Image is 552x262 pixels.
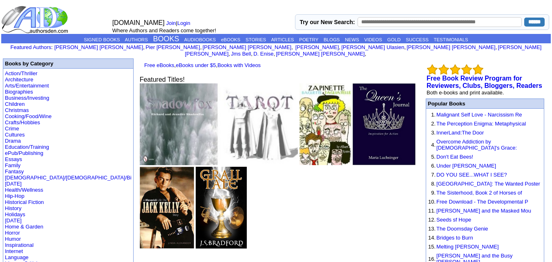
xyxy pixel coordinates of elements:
a: Arts/Entertainment [5,83,49,89]
font: | [166,20,193,26]
font: 8. [431,181,436,187]
b: Books by Category [5,60,53,67]
a: SIGNED BOOKS [84,37,120,42]
font: 13. [428,226,436,232]
a: GOLD [387,37,401,42]
img: shim.gif [428,128,429,129]
a: [PERSON_NAME] [PERSON_NAME] [407,44,495,50]
img: bigemptystars.png [438,64,449,75]
font: i [253,52,253,56]
a: Historical Fiction [5,199,44,205]
font: 14. [428,235,436,241]
img: shim.gif [428,224,429,225]
font: i [230,52,231,56]
font: 15. [428,244,436,250]
a: NEWS [345,37,359,42]
a: Holidays [5,211,25,217]
font: i [275,52,276,56]
a: Cooking/Food/Wine [5,113,51,119]
a: [PERSON_NAME] [294,44,339,50]
a: BOOKS [153,35,179,43]
a: Biographies [5,89,33,95]
a: InnerLand:The Door [436,130,484,136]
a: Overcome Addiction by [DEMOGRAPHIC_DATA]'s Grace: [436,139,517,151]
a: History [5,205,21,211]
a: eBOOKS [221,37,240,42]
font: [DOMAIN_NAME] [112,19,165,26]
img: shim.gif [428,242,429,243]
a: [PERSON_NAME] Ulasien [341,44,404,50]
img: shim.gif [428,152,429,153]
a: Under [PERSON_NAME] [436,163,496,169]
img: logo_ad.gif [1,5,70,34]
font: 2. [431,121,436,127]
font: 5. [431,154,436,160]
font: 10. [428,199,436,205]
img: shim.gif [428,137,429,138]
font: i [366,52,367,56]
a: The Perception Enigma: Metaphysical [436,121,526,127]
a: Horror [5,230,20,236]
a: ARTICLES [271,37,294,42]
img: bigemptystars.png [427,64,438,75]
font: , , , , , , , , , , [54,44,542,57]
a: Cultures [5,132,25,138]
a: [PERSON_NAME] [PERSON_NAME] [54,44,143,50]
font: 1. [431,112,436,118]
a: Drama [5,138,21,144]
a: [DATE] [5,181,22,187]
font: i [497,45,498,50]
img: shim.gif [428,251,429,252]
a: [GEOGRAPHIC_DATA]: The Wanted Poster [436,181,540,187]
a: Free eBooks [144,62,174,68]
font: 7. [431,172,436,178]
a: Home & Garden [5,224,43,230]
font: , , [141,62,261,68]
a: POETRY [299,37,318,42]
font: Both e-books and print available. [427,90,504,96]
a: Fantasy [5,168,24,175]
a: Grail Tale [196,243,247,250]
a: Bridges to Burn [436,235,473,241]
a: Login [177,20,190,26]
font: i [340,45,341,50]
img: shim.gif [428,215,429,216]
a: Jms Bell [231,51,251,57]
font: : [11,44,53,50]
img: shim.gif [428,161,429,162]
a: STORIES [246,37,266,42]
img: 72950.jpg [353,83,416,165]
a: Action/Thriller [5,70,37,76]
a: A Maverick Life: The Jack Kelly Story [140,243,194,250]
font: 12. [428,217,436,223]
a: Malignant Self Love - Narcissism Re [436,112,522,118]
font: 6. [431,163,436,169]
a: Internet [5,248,23,254]
a: AUDIOBOOKS [184,37,216,42]
img: 40722.jpg [196,167,247,249]
b: Free Book Review Program for Reviewers, Clubs, Bloggers, Readers [427,75,542,89]
img: 50545.jpg [140,167,194,249]
a: Architecture [5,76,33,83]
a: Inspirational [5,242,34,248]
a: DO YOU SEE...WHAT I SEE? [436,172,507,178]
a: [PERSON_NAME] [PERSON_NAME] [276,51,364,57]
img: bigemptystars.png [473,64,483,75]
img: shim.gif [428,188,429,189]
a: Hip-Hop [5,193,25,199]
img: bigemptystars.png [461,64,472,75]
a: Christmas [5,107,29,113]
a: Zapinette Baguette and Tagliatelle [299,159,351,166]
img: shim.gif [428,170,429,171]
a: TESTIMONIALS [434,37,468,42]
font: 16. [428,256,436,262]
font: i [293,45,294,50]
a: Children [5,101,25,107]
a: The Sisterhood, Book 2 of Horses of [436,190,522,196]
a: VIDEOS [364,37,382,42]
img: shim.gif [428,119,429,120]
font: 4. [431,142,436,148]
font: i [202,45,203,50]
a: SUCCESS [406,37,429,42]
